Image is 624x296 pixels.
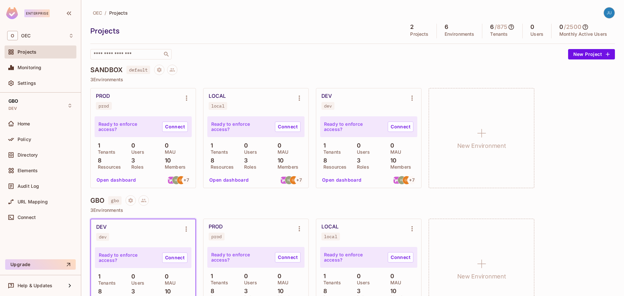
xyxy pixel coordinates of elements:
[128,142,135,149] p: 0
[445,32,474,37] p: Environments
[162,164,186,170] p: Members
[90,77,615,82] p: 3 Environments
[568,49,615,59] button: New Project
[354,288,360,294] p: 3
[95,157,101,164] p: 8
[18,283,52,288] span: Help & Updates
[95,142,100,149] p: 1
[180,92,193,105] button: Environment settings
[387,273,394,279] p: 0
[7,31,18,40] span: O
[126,66,150,74] span: default
[406,222,419,235] button: Environment settings
[293,92,306,105] button: Environment settings
[241,142,248,149] p: 0
[172,176,180,184] img: wil.peck@oeconnection.com
[128,149,144,155] p: Users
[604,7,615,18] img: justin.king@oeconnection.com
[167,176,175,184] img: Santiago.DeIralaMut@oeconnection.com
[319,175,364,185] button: Open dashboard
[387,142,394,149] p: 0
[559,32,607,37] p: Monthly Active Users
[406,92,419,105] button: Environment settings
[18,152,38,158] span: Directory
[180,223,193,236] button: Environment settings
[388,122,413,132] a: Connect
[18,49,36,55] span: Projects
[457,141,506,151] h1: New Environment
[128,288,135,295] p: 3
[105,10,106,16] li: /
[95,280,116,286] p: Tenants
[162,142,169,149] p: 0
[354,149,370,155] p: Users
[324,252,383,263] p: Ready to enforce access?
[241,164,256,170] p: Roles
[296,178,302,182] span: + 7
[128,164,144,170] p: Roles
[290,176,298,184] img: greg.petros@oeconnection.com
[275,122,301,132] a: Connect
[495,24,508,30] h5: / 875
[96,224,107,230] div: DEV
[18,184,39,189] span: Audit Log
[445,24,448,30] h5: 6
[409,178,414,182] span: + 7
[320,164,346,170] p: Resources
[95,288,102,295] p: 8
[90,26,399,36] div: Projects
[321,93,332,99] div: DEV
[293,222,306,235] button: Environment settings
[324,234,337,239] div: local
[21,33,31,38] span: Workspace: OEC
[211,103,225,109] div: local
[184,178,189,182] span: + 7
[209,93,226,99] div: LOCAL
[559,24,563,30] h5: 0
[241,157,248,164] p: 3
[388,252,413,263] a: Connect
[285,176,293,184] img: wil.peck@oeconnection.com
[530,24,534,30] h5: 0
[320,149,341,155] p: Tenants
[99,234,107,239] div: dev
[5,259,76,270] button: Upgrade
[90,197,104,204] h4: GBO
[94,175,139,185] button: Open dashboard
[162,149,175,155] p: MAU
[109,10,128,16] span: Projects
[162,157,171,164] p: 10
[95,149,115,155] p: Tenants
[125,199,136,205] span: Project settings
[320,280,341,285] p: Tenants
[18,121,30,126] span: Home
[274,164,298,170] p: Members
[398,176,406,184] img: wil.peck@oeconnection.com
[320,142,326,149] p: 1
[162,252,188,263] a: Connect
[162,122,188,132] a: Connect
[274,149,288,155] p: MAU
[99,252,157,263] p: Ready to enforce access?
[274,288,284,294] p: 10
[98,103,109,109] div: prod
[18,65,42,70] span: Monitoring
[177,176,185,184] img: greg.petros@oeconnection.com
[211,122,270,132] p: Ready to enforce access?
[207,149,228,155] p: Tenants
[207,288,214,294] p: 8
[8,106,17,111] span: DEV
[241,273,248,279] p: 0
[241,288,248,294] p: 3
[387,157,396,164] p: 10
[90,208,615,213] p: 3 Environments
[8,98,18,104] span: GBO
[211,252,270,263] p: Ready to enforce access?
[162,288,171,295] p: 10
[354,142,361,149] p: 0
[387,288,396,294] p: 10
[530,32,543,37] p: Users
[108,196,121,205] span: gbo
[490,24,494,30] h5: 6
[96,93,110,99] div: PROD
